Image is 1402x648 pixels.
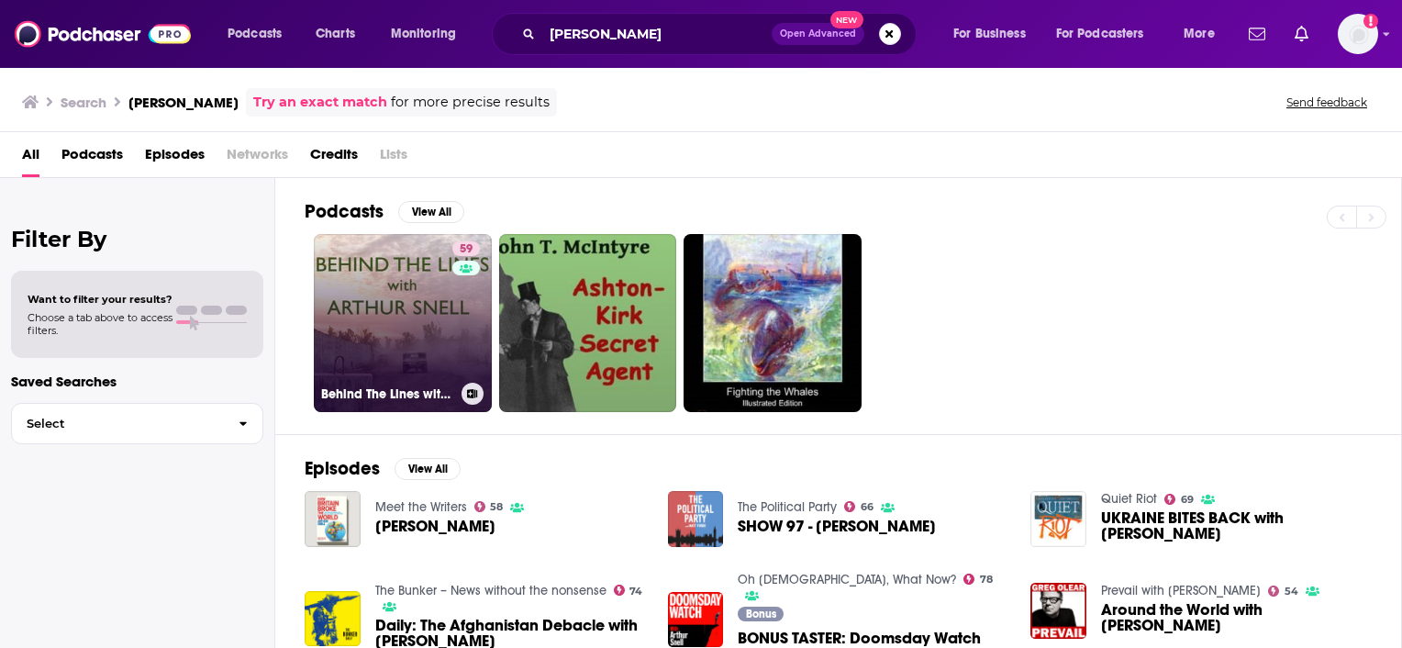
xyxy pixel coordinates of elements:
[738,519,936,534] span: SHOW 97 - [PERSON_NAME]
[452,241,480,256] a: 59
[1164,494,1194,505] a: 69
[614,585,643,596] a: 74
[378,19,480,49] button: open menu
[1030,583,1086,639] img: Around the World with Arthur Snell
[509,13,934,55] div: Search podcasts, credits, & more...
[380,140,407,177] span: Lists
[375,519,495,534] a: Arthur Snell
[1056,21,1144,47] span: For Podcasters
[1241,18,1273,50] a: Show notifications dropdown
[963,574,993,585] a: 78
[738,499,837,515] a: The Political Party
[375,499,467,515] a: Meet the Writers
[1281,95,1373,110] button: Send feedback
[830,11,863,28] span: New
[668,592,724,648] img: BONUS TASTER: Doomsday Watch with Arthur Snell
[738,572,956,587] a: Oh God, What Now?
[145,140,205,177] a: Episodes
[953,21,1026,47] span: For Business
[1101,491,1157,507] a: Quiet Riot
[1338,14,1378,54] span: Logged in as emmalongstaff
[227,140,288,177] span: Networks
[772,23,864,45] button: Open AdvancedNew
[15,17,191,51] img: Podchaser - Follow, Share and Rate Podcasts
[215,19,306,49] button: open menu
[28,311,172,337] span: Choose a tab above to access filters.
[490,503,503,511] span: 58
[1363,14,1378,28] svg: Add a profile image
[11,373,263,390] p: Saved Searches
[11,403,263,444] button: Select
[228,21,282,47] span: Podcasts
[316,21,355,47] span: Charts
[61,140,123,177] a: Podcasts
[1030,491,1086,547] img: UKRAINE BITES BACK with Arthur Snell
[305,591,361,647] img: Daily: The Afghanistan Debacle with Arthur Snell
[1101,583,1261,598] a: Prevail with Greg Olear
[668,491,724,547] img: SHOW 97 - Arthur Snell
[1044,19,1171,49] button: open menu
[1101,602,1372,633] a: Around the World with Arthur Snell
[391,21,456,47] span: Monitoring
[1184,21,1215,47] span: More
[375,519,495,534] span: [PERSON_NAME]
[474,501,504,512] a: 58
[398,201,464,223] button: View All
[1101,510,1372,542] span: UKRAINE BITES BACK with [PERSON_NAME]
[314,234,492,412] a: 59Behind The Lines with [PERSON_NAME]
[780,29,856,39] span: Open Advanced
[305,491,361,547] img: Arthur Snell
[395,458,461,480] button: View All
[305,200,464,223] a: PodcastsView All
[1338,14,1378,54] button: Show profile menu
[1101,510,1372,542] a: UKRAINE BITES BACK with Arthur Snell
[738,519,936,534] a: SHOW 97 - Arthur Snell
[746,609,776,620] span: Bonus
[310,140,358,177] a: Credits
[304,19,366,49] a: Charts
[1268,586,1298,597] a: 54
[253,92,387,113] a: Try an exact match
[1101,602,1372,633] span: Around the World with [PERSON_NAME]
[305,457,380,480] h2: Episodes
[844,501,873,512] a: 66
[375,583,606,598] a: The Bunker – News without the nonsense
[980,575,993,584] span: 78
[542,19,772,49] input: Search podcasts, credits, & more...
[1287,18,1316,50] a: Show notifications dropdown
[12,418,224,430] span: Select
[61,94,106,111] h3: Search
[861,503,873,511] span: 66
[1171,19,1238,49] button: open menu
[305,457,461,480] a: EpisodesView All
[128,94,239,111] h3: [PERSON_NAME]
[1285,587,1298,596] span: 54
[321,386,454,402] h3: Behind The Lines with [PERSON_NAME]
[11,226,263,252] h2: Filter By
[22,140,39,177] a: All
[1181,496,1194,504] span: 69
[940,19,1049,49] button: open menu
[1338,14,1378,54] img: User Profile
[391,92,550,113] span: for more precise results
[460,240,473,259] span: 59
[305,200,384,223] h2: Podcasts
[629,587,642,596] span: 74
[28,293,172,306] span: Want to filter your results?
